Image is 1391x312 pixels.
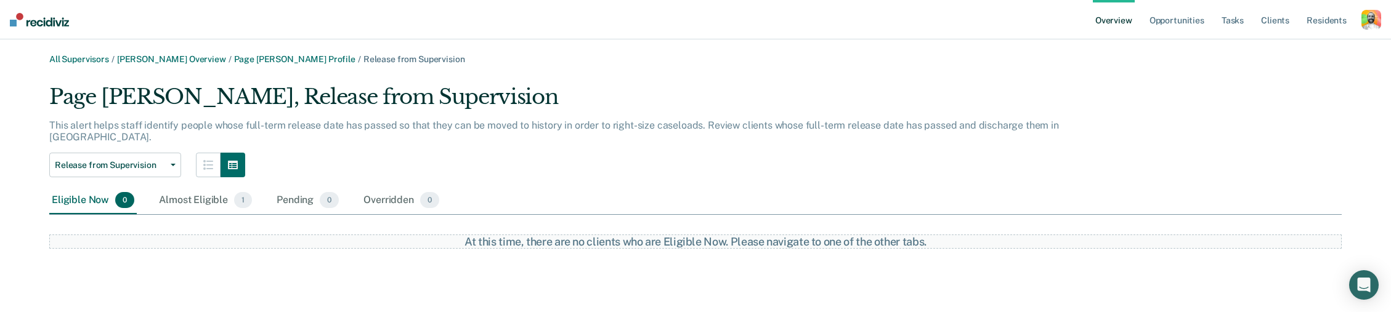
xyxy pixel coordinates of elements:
[49,153,181,177] button: Release from Supervision
[156,187,254,214] div: Almost Eligible1
[234,54,355,64] a: Page [PERSON_NAME] Profile
[320,192,339,208] span: 0
[115,192,134,208] span: 0
[355,54,363,64] span: /
[49,119,1059,143] p: This alert helps staff identify people whose full-term release date has passed so that they can b...
[363,54,465,64] span: Release from Supervision
[49,187,137,214] div: Eligible Now0
[55,160,166,170] span: Release from Supervision
[234,192,252,208] span: 1
[373,235,1018,249] div: At this time, there are no clients who are Eligible Now. Please navigate to one of the other tabs.
[420,192,439,208] span: 0
[1349,270,1379,300] div: Open Intercom Messenger
[226,54,234,64] span: /
[49,54,109,64] a: All Supervisors
[109,54,117,64] span: /
[274,187,341,214] div: Pending0
[361,187,442,214] div: Overridden0
[117,54,226,64] a: [PERSON_NAME] Overview
[10,13,69,26] img: Recidiviz
[49,84,1093,119] div: Page [PERSON_NAME], Release from Supervision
